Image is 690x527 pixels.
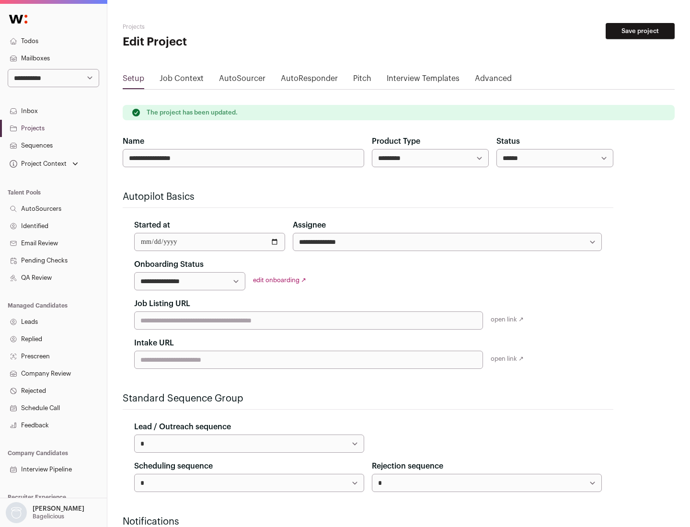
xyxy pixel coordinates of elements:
img: Wellfound [4,10,33,29]
label: Scheduling sequence [134,460,213,472]
a: Pitch [353,73,371,88]
h1: Edit Project [123,34,307,50]
a: AutoSourcer [219,73,265,88]
a: AutoResponder [281,73,338,88]
img: nopic.png [6,502,27,523]
div: Project Context [8,160,67,168]
label: Onboarding Status [134,259,204,270]
a: edit onboarding ↗ [253,277,306,283]
h2: Projects [123,23,307,31]
label: Intake URL [134,337,174,349]
p: Bagelicious [33,513,64,520]
label: Assignee [293,219,326,231]
button: Open dropdown [4,502,86,523]
p: The project has been updated. [147,109,238,116]
label: Job Listing URL [134,298,190,309]
a: Interview Templates [387,73,460,88]
h2: Standard Sequence Group [123,392,613,405]
p: [PERSON_NAME] [33,505,84,513]
label: Status [496,136,520,147]
label: Product Type [372,136,420,147]
h2: Autopilot Basics [123,190,613,204]
button: Open dropdown [8,157,80,171]
a: Setup [123,73,144,88]
a: Advanced [475,73,512,88]
button: Save project [606,23,675,39]
label: Name [123,136,144,147]
label: Started at [134,219,170,231]
label: Lead / Outreach sequence [134,421,231,433]
a: Job Context [160,73,204,88]
label: Rejection sequence [372,460,443,472]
